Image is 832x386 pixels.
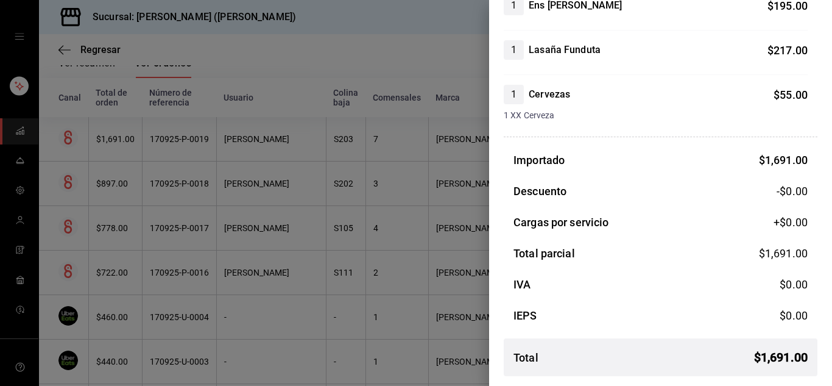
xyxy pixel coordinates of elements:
font: Cervezas [529,88,570,100]
font: Total parcial [513,247,575,260]
font: Importado [513,154,565,166]
font: Cargas por servicio [513,216,609,229]
font: $ [780,278,786,291]
font: +$ [774,216,786,229]
font: Descuento [513,185,566,198]
font: IVA [513,278,531,291]
font: 1 XX Cerveza [504,110,555,120]
font: $ [754,350,761,365]
font: -$0.00 [777,185,808,198]
font: 1 [511,44,516,55]
font: $ [774,88,780,101]
font: Total [513,351,538,364]
font: 55.00 [780,88,808,101]
font: 1,691.00 [761,350,808,365]
font: Lasaña Funduta [529,44,601,55]
font: 0.00 [786,216,808,229]
font: IEPS [513,309,537,322]
font: $ [780,309,786,322]
font: $ [759,154,765,166]
font: 0.00 [786,278,808,291]
font: 1,691.00 [765,247,808,260]
font: 0.00 [786,309,808,322]
font: $ [767,44,774,57]
font: 1 [511,88,516,100]
font: 1,691.00 [765,154,808,166]
font: 217.00 [774,44,808,57]
font: $ [759,247,765,260]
